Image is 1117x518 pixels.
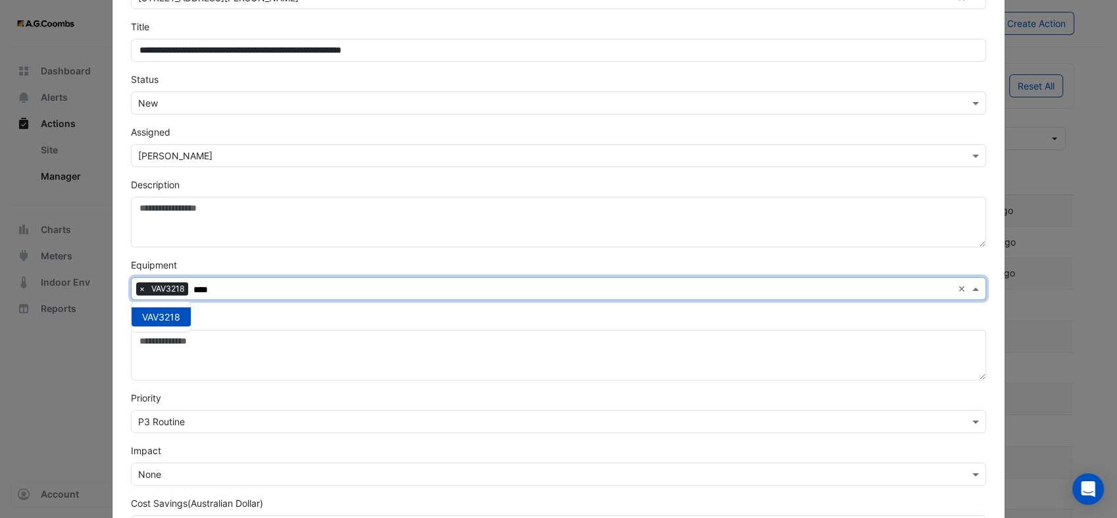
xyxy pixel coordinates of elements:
[1072,473,1104,505] div: Open Intercom Messenger
[148,282,188,296] span: VAV3218
[132,302,191,332] div: Options List
[958,282,969,296] span: Clear
[131,125,170,139] label: Assigned
[142,311,180,323] span: VAV3218
[136,282,148,296] span: ×
[131,391,161,405] label: Priority
[131,178,180,192] label: Description
[131,72,159,86] label: Status
[131,258,177,272] label: Equipment
[131,20,149,34] label: Title
[131,496,263,510] label: Cost Savings (Australian Dollar)
[131,444,161,457] label: Impact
